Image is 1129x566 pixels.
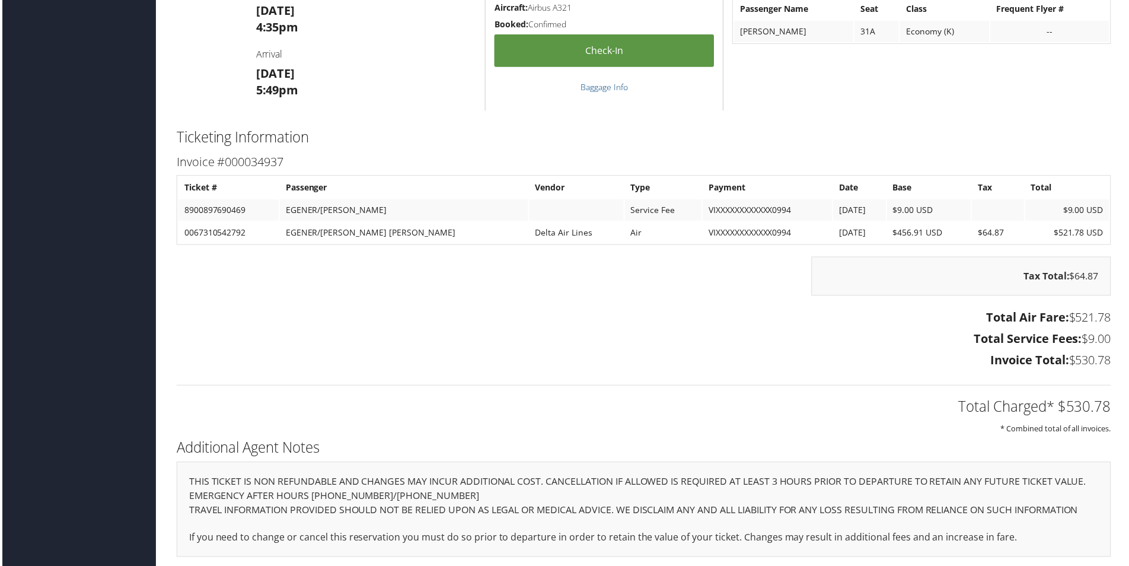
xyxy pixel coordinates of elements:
[494,18,528,30] strong: Booked:
[901,21,991,42] td: Economy (K)
[625,200,702,221] td: Service Fee
[856,21,900,42] td: 31A
[177,222,278,244] td: 0067310542792
[1027,222,1111,244] td: $521.78 USD
[254,65,294,81] strong: [DATE]
[494,2,715,14] h5: Airbus A321
[494,18,715,30] h5: Confirmed
[175,128,1113,148] h2: Ticketing Information
[279,222,528,244] td: EGENER/[PERSON_NAME] [PERSON_NAME]
[888,222,972,244] td: $456.91 USD
[175,310,1113,327] h3: $521.78
[254,19,297,35] strong: 4:35pm
[625,177,702,199] th: Type
[529,177,624,199] th: Vendor
[834,200,887,221] td: [DATE]
[494,2,527,13] strong: Aircraft:
[834,177,887,199] th: Date
[175,398,1113,418] h2: Total Charged* $530.78
[254,82,297,98] strong: 5:49pm
[888,177,972,199] th: Base
[529,222,624,244] td: Delta Air Lines
[988,310,1071,326] strong: Total Air Fare:
[812,257,1113,297] div: $64.87
[703,222,833,244] td: VIXXXXXXXXXXXX0994
[735,21,854,42] td: [PERSON_NAME]
[175,353,1113,370] h3: $530.78
[254,2,294,18] strong: [DATE]
[1027,177,1111,199] th: Total
[279,200,528,221] td: EGENER/[PERSON_NAME]
[187,504,1101,520] p: TRAVEL INFORMATION PROVIDED SHOULD NOT BE RELIED UPON AS LEGAL OR MEDICAL ADVICE. WE DISCLAIM ANY...
[177,177,278,199] th: Ticket #
[175,332,1113,348] h3: $9.00
[175,154,1113,171] h3: Invoice #000034937
[177,200,278,221] td: 8900897690469
[975,332,1084,348] strong: Total Service Fees:
[998,26,1105,37] div: --
[992,353,1071,369] strong: Invoice Total:
[625,222,702,244] td: Air
[974,177,1026,199] th: Tax
[187,532,1101,547] p: If you need to change or cancel this reservation you must do so prior to departure in order to re...
[175,439,1113,459] h2: Additional Agent Notes
[494,34,715,67] a: Check-in
[834,222,887,244] td: [DATE]
[1002,425,1113,435] small: * Combined total of all invoices.
[279,177,528,199] th: Passenger
[888,200,972,221] td: $9.00 USD
[1027,200,1111,221] td: $9.00 USD
[703,177,833,199] th: Payment
[974,222,1026,244] td: $64.87
[703,200,833,221] td: VIXXXXXXXXXXXX0994
[1025,271,1071,284] strong: Tax Total:
[175,463,1113,559] div: THIS TICKET IS NON REFUNDABLE AND CHANGES MAY INCUR ADDITIONAL COST. CANCELLATION IF ALLOWED IS R...
[581,81,628,93] a: Baggage Info
[254,47,476,61] h4: Arrival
